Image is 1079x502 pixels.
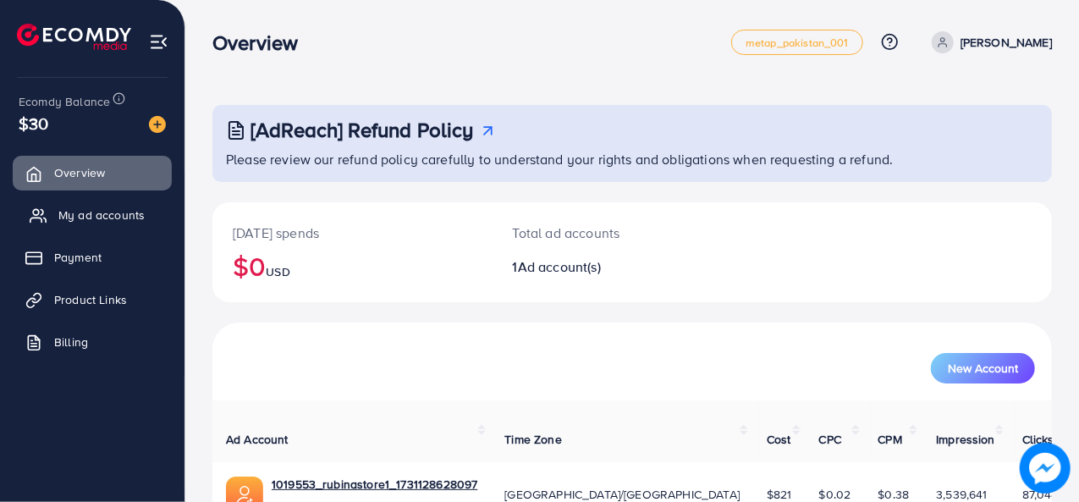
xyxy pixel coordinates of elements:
[13,240,172,274] a: Payment
[54,164,105,181] span: Overview
[1020,443,1070,493] img: image
[54,249,102,266] span: Payment
[19,93,110,110] span: Ecomdy Balance
[233,250,472,282] h2: $0
[936,431,995,448] span: Impression
[961,32,1052,52] p: [PERSON_NAME]
[731,30,863,55] a: metap_pakistan_001
[54,291,127,308] span: Product Links
[513,259,682,275] h2: 1
[13,198,172,232] a: My ad accounts
[931,353,1035,383] button: New Account
[878,431,902,448] span: CPM
[767,431,791,448] span: Cost
[948,362,1018,374] span: New Account
[54,334,88,350] span: Billing
[272,476,477,493] a: 1019553_rubinastore1_1731128628097
[504,431,561,448] span: Time Zone
[250,118,474,142] h3: [AdReach] Refund Policy
[513,223,682,243] p: Total ad accounts
[233,223,472,243] p: [DATE] spends
[226,431,289,448] span: Ad Account
[212,30,311,55] h3: Overview
[746,37,849,48] span: metap_pakistan_001
[226,149,1042,169] p: Please review our refund policy carefully to understand your rights and obligations when requesti...
[13,325,172,359] a: Billing
[1022,431,1054,448] span: Clicks
[58,207,145,223] span: My ad accounts
[17,24,131,50] img: logo
[518,257,601,276] span: Ad account(s)
[149,32,168,52] img: menu
[266,263,289,280] span: USD
[13,156,172,190] a: Overview
[13,283,172,317] a: Product Links
[19,111,48,135] span: $30
[925,31,1052,53] a: [PERSON_NAME]
[819,431,841,448] span: CPC
[149,116,166,133] img: image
